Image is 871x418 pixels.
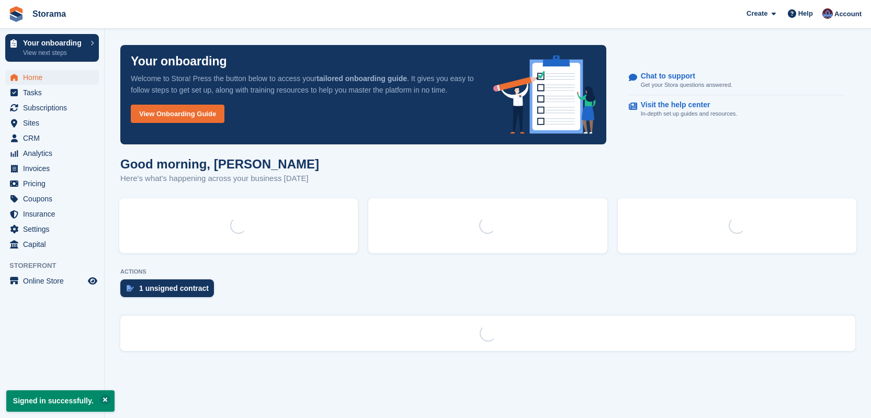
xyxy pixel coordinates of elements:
span: Insurance [23,207,86,221]
span: Coupons [23,191,86,206]
span: Settings [23,222,86,236]
a: menu [5,116,99,130]
a: menu [5,161,99,176]
span: Storefront [9,261,104,271]
a: View Onboarding Guide [131,105,224,123]
p: Your onboarding [131,55,227,67]
img: contract_signature_icon-13c848040528278c33f63329250d36e43548de30e8caae1d1a13099fd9432cc5.svg [127,285,134,291]
span: Online Store [23,274,86,288]
a: menu [5,85,99,100]
a: menu [5,191,99,206]
span: Home [23,70,86,85]
a: Chat to support Get your Stora questions answered. [629,66,845,95]
img: onboarding-info-6c161a55d2c0e0a8cae90662b2fe09162a5109e8cc188191df67fb4f79e88e88.svg [493,55,596,134]
p: Your onboarding [23,39,85,47]
p: Visit the help center [641,100,729,109]
span: Create [746,8,767,19]
span: Capital [23,237,86,252]
p: View next steps [23,48,85,58]
a: menu [5,131,99,145]
a: menu [5,176,99,191]
img: stora-icon-8386f47178a22dfd0bd8f6a31ec36ba5ce8667c1dd55bd0f319d3a0aa187defe.svg [8,6,24,22]
p: Signed in successfully. [6,390,115,412]
a: menu [5,207,99,221]
a: Preview store [86,275,99,287]
span: Help [798,8,813,19]
p: In-depth set up guides and resources. [641,109,738,118]
a: menu [5,100,99,115]
a: Your onboarding View next steps [5,34,99,62]
a: menu [5,146,99,161]
a: menu [5,237,99,252]
p: Here's what's happening across your business [DATE] [120,173,319,185]
p: Get your Stora questions answered. [641,81,732,89]
a: menu [5,274,99,288]
span: Sites [23,116,86,130]
a: Storama [28,5,70,22]
a: menu [5,70,99,85]
span: Account [834,9,862,19]
span: CRM [23,131,86,145]
span: Invoices [23,161,86,176]
span: Subscriptions [23,100,86,115]
p: Welcome to Stora! Press the button below to access your . It gives you easy to follow steps to ge... [131,73,477,96]
img: Hannah Fordham [822,8,833,19]
a: Visit the help center In-depth set up guides and resources. [629,95,845,123]
p: ACTIONS [120,268,855,275]
span: Analytics [23,146,86,161]
strong: tailored onboarding guide [316,74,407,83]
div: 1 unsigned contract [139,284,209,292]
p: Chat to support [641,72,724,81]
h1: Good morning, [PERSON_NAME] [120,157,319,171]
a: 1 unsigned contract [120,279,219,302]
span: Tasks [23,85,86,100]
a: menu [5,222,99,236]
span: Pricing [23,176,86,191]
